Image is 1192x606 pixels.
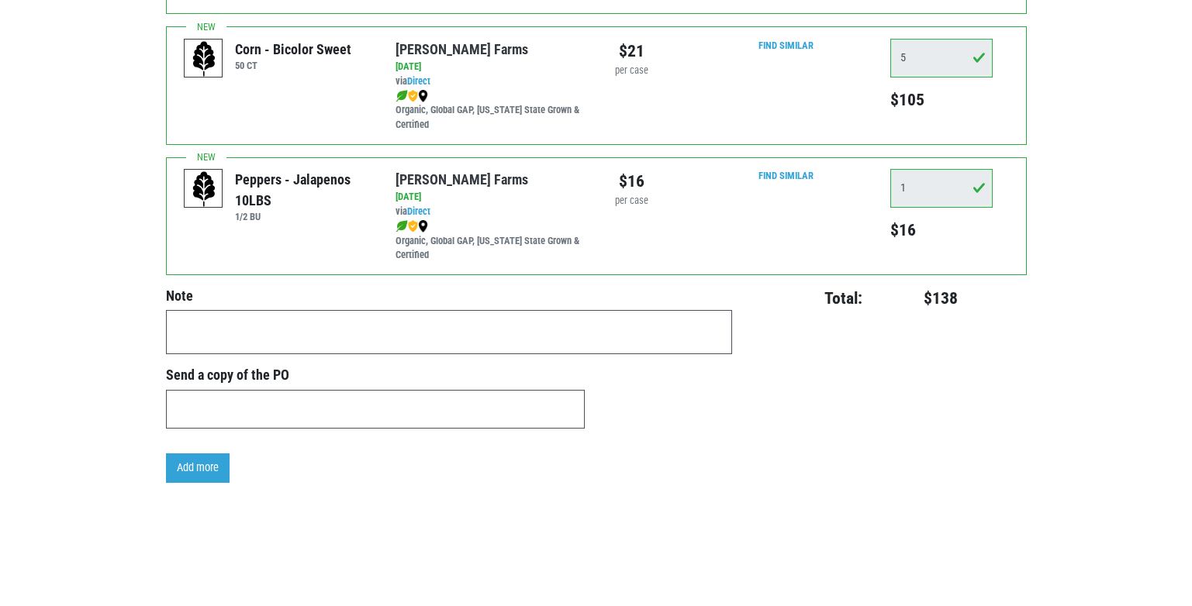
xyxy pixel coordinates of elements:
[396,219,584,263] div: Organic, Global GAP, [US_STATE] State Grown & Certified
[396,88,584,133] div: Organic, Global GAP, [US_STATE] State Grown & Certified
[396,41,528,57] a: [PERSON_NAME] Farms
[608,169,655,194] div: $16
[396,60,584,74] div: [DATE]
[890,90,993,110] h5: $105
[185,170,223,208] img: placeholder-variety-43d6402dacf2d531de610a020419775a.svg
[872,288,958,308] h4: $138
[758,170,814,181] a: Find Similar
[608,194,655,208] div: per case
[166,453,230,483] a: Add more
[166,288,732,305] h4: Note
[756,288,863,308] h4: Total:
[407,205,430,217] a: Direct
[407,75,430,87] a: Direct
[418,220,428,232] img: map_marker-0e94453035b3232a4d21701695807de9.png
[185,40,223,78] img: placeholder-variety-43d6402dacf2d531de610a020419775a.svg
[235,60,351,71] h6: 50 CT
[890,39,993,77] input: Qty
[396,205,584,219] div: via
[396,74,584,89] div: via
[235,39,351,60] div: Corn - Bicolor Sweet
[396,190,584,205] div: [DATE]
[758,40,814,51] a: Find Similar
[396,220,408,232] img: leaf-e5c59151409436ccce96b2ca1b28e03c.png
[408,90,418,102] img: safety-e55c860ca8c00a9c171001a62a92dabd.png
[396,90,408,102] img: leaf-e5c59151409436ccce96b2ca1b28e03c.png
[890,220,993,240] h5: $16
[608,39,655,64] div: $21
[608,64,655,78] div: per case
[166,367,585,384] h3: Send a copy of the PO
[890,169,993,208] input: Qty
[235,169,372,211] div: Peppers - Jalapenos 10LBS
[235,211,372,222] h6: 1/2 BU
[418,90,428,102] img: map_marker-0e94453035b3232a4d21701695807de9.png
[408,220,418,232] img: safety-e55c860ca8c00a9c171001a62a92dabd.png
[396,171,528,188] a: [PERSON_NAME] Farms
